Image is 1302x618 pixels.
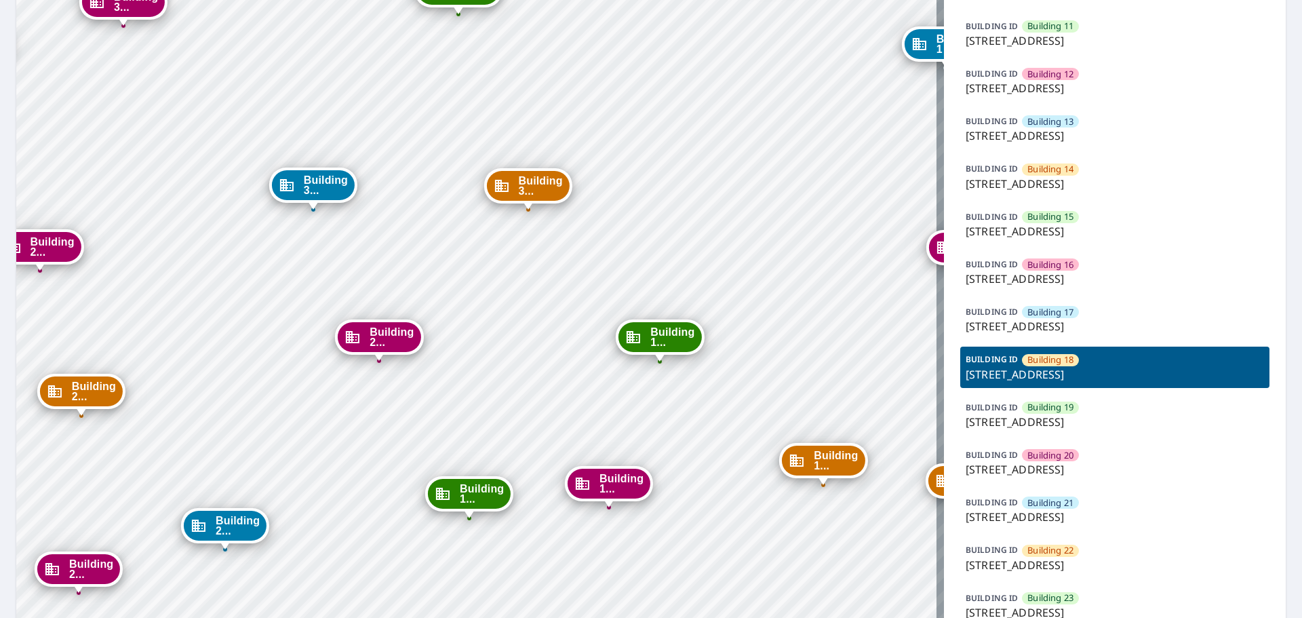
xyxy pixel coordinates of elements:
[69,559,113,579] span: Building 2...
[966,497,1018,508] p: BUILDING ID
[966,258,1018,270] p: BUILDING ID
[966,306,1018,317] p: BUILDING ID
[304,175,348,195] span: Building 3...
[1027,449,1073,462] span: Building 20
[966,509,1264,525] p: [STREET_ADDRESS]
[966,449,1018,461] p: BUILDING ID
[1027,353,1073,366] span: Building 18
[902,26,990,69] div: Dropped pin, building Building 1, Commercial property, 7627 East 37th Street North Wichita, KS 67226
[966,402,1018,413] p: BUILDING ID
[216,516,260,536] span: Building 2...
[30,237,74,257] span: Building 2...
[484,168,572,210] div: Dropped pin, building Building 34, Commercial property, 7627 East 37th Street North Wichita, KS 6...
[936,34,981,54] span: Building 1
[335,320,423,362] div: Dropped pin, building Building 20, Commercial property, 7627 East 37th Street North Wichita, KS 6...
[460,484,504,504] span: Building 1...
[966,68,1018,79] p: BUILDING ID
[1027,68,1073,81] span: Building 12
[1027,210,1073,223] span: Building 15
[1027,401,1073,414] span: Building 19
[37,374,125,416] div: Dropped pin, building Building 26, Commercial property, 7627 East 37th Street North Wichita, KS 6...
[966,128,1264,144] p: [STREET_ADDRESS]
[181,508,269,550] div: Dropped pin, building Building 21, Commercial property, 7627 East 37th Street North Wichita, KS 6...
[599,474,644,494] span: Building 1...
[966,557,1264,573] p: [STREET_ADDRESS]
[779,443,867,485] div: Dropped pin, building Building 14, Commercial property, 7627 East 37th Street North Wichita, KS 6...
[966,20,1018,32] p: BUILDING ID
[966,544,1018,556] p: BUILDING ID
[1027,497,1073,509] span: Building 21
[926,463,1014,505] div: Dropped pin, building Building 10, Commercial property, 7627 East 37th Street North Wichita, KS 6...
[616,320,704,362] div: Dropped pin, building Building 15, Commercial property, 7627 East 37th Street North Wichita, KS 6...
[966,80,1264,96] p: [STREET_ADDRESS]
[966,353,1018,365] p: BUILDING ID
[72,381,116,402] span: Building 2...
[650,327,694,347] span: Building 1...
[966,414,1264,430] p: [STREET_ADDRESS]
[35,552,123,594] div: Dropped pin, building Building 24, Commercial property, 7627 East 37th Street North Wichita, KS 6...
[966,211,1018,223] p: BUILDING ID
[926,230,1014,272] div: Dropped pin, building Building 8, Commercial property, 7627 East 37th Street North Wichita, KS 67226
[1027,306,1073,319] span: Building 17
[1027,592,1073,604] span: Building 23
[370,327,414,347] span: Building 2...
[966,33,1264,49] p: [STREET_ADDRESS]
[966,163,1018,174] p: BUILDING ID
[425,476,513,518] div: Dropped pin, building Building 19, Commercial property, 7627 East 37th Street North Wichita, KS 6...
[519,176,563,196] span: Building 3...
[966,176,1264,192] p: [STREET_ADDRESS]
[966,115,1018,127] p: BUILDING ID
[966,366,1264,383] p: [STREET_ADDRESS]
[966,461,1264,478] p: [STREET_ADDRESS]
[966,223,1264,239] p: [STREET_ADDRESS]
[565,466,653,508] div: Dropped pin, building Building 16, Commercial property, 7627 East 37th Street North Wichita, KS 6...
[1027,115,1073,128] span: Building 13
[1027,258,1073,271] span: Building 16
[1027,544,1073,557] span: Building 22
[1027,20,1073,33] span: Building 11
[269,168,357,210] div: Dropped pin, building Building 33, Commercial property, 7627 East 37th Street North Wichita, KS 6...
[1027,163,1073,176] span: Building 14
[966,271,1264,287] p: [STREET_ADDRESS]
[966,592,1018,604] p: BUILDING ID
[966,318,1264,334] p: [STREET_ADDRESS]
[814,450,858,471] span: Building 1...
